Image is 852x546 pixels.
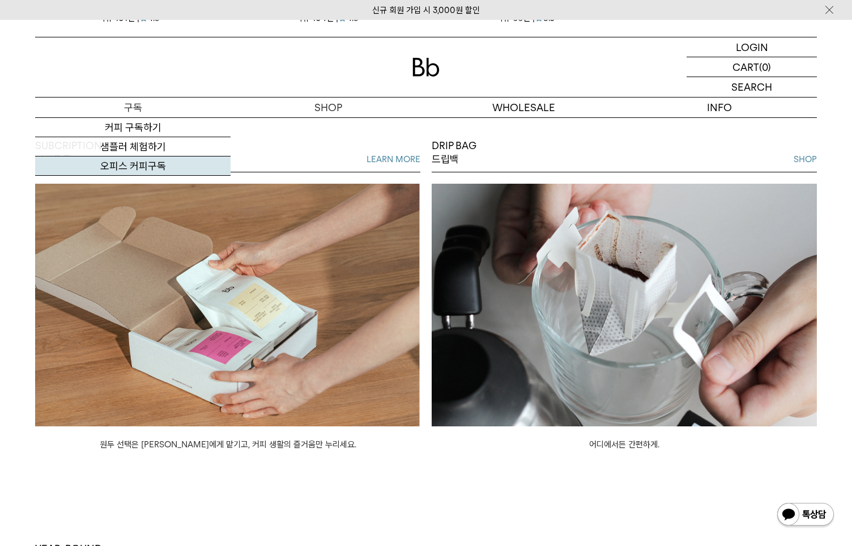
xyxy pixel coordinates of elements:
[732,57,759,77] p: CART
[35,184,420,426] img: 커피 정기구매
[35,98,231,117] a: 구독
[426,98,621,117] p: WHOLESALE
[687,57,817,77] a: CART (0)
[372,5,480,15] a: 신규 회원 가입 시 3,000원 할인
[35,137,231,156] a: 샘플러 체험하기
[432,139,476,167] p: DRIP BAG 드립백
[35,118,231,137] a: 커피 구독하기
[35,156,231,176] a: 오피스 커피구독
[776,502,835,529] img: 카카오톡 채널 1:1 채팅 버튼
[794,153,817,166] a: SHOP
[759,57,771,77] p: (0)
[412,58,440,77] img: 로고
[367,153,420,166] a: LEARN MORE
[621,98,817,117] p: INFO
[432,184,817,426] img: 드립백 구매
[687,37,817,57] a: LOGIN
[100,439,356,450] a: 원두 선택은 [PERSON_NAME]에게 맡기고, 커피 생활의 즐거움만 누리세요.
[731,77,772,97] p: SEARCH
[736,37,768,57] p: LOGIN
[231,98,426,117] a: SHOP
[589,439,659,450] a: 어디에서든 간편하게.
